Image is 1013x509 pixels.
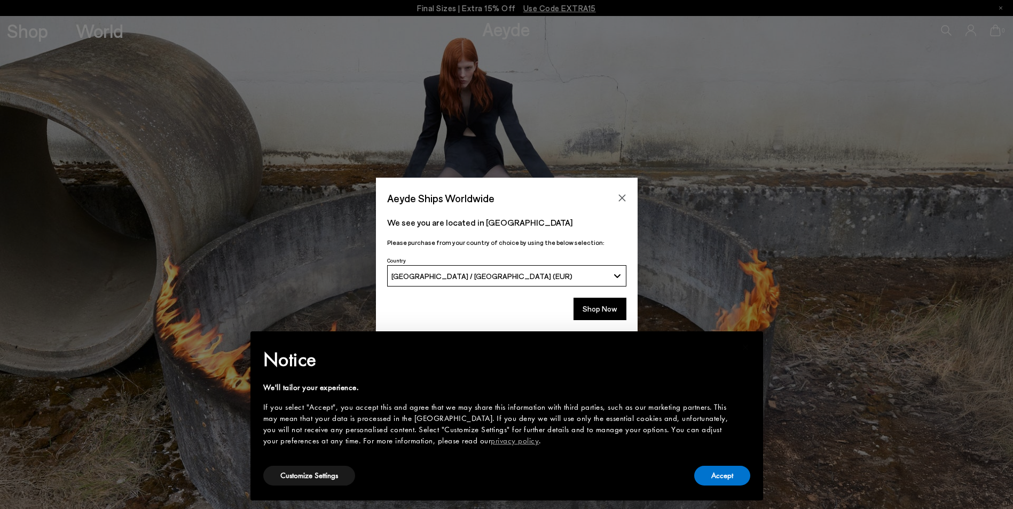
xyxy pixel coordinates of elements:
button: Close this notice [733,335,759,360]
button: Accept [694,466,750,486]
div: We'll tailor your experience. [263,382,733,393]
h2: Notice [263,346,733,373]
p: We see you are located in [GEOGRAPHIC_DATA] [387,216,626,229]
p: Please purchase from your country of choice by using the below selection: [387,237,626,248]
span: [GEOGRAPHIC_DATA] / [GEOGRAPHIC_DATA] (EUR) [391,272,572,281]
span: Country [387,257,406,264]
a: privacy policy [491,435,539,446]
button: Shop Now [574,298,626,320]
span: Aeyde Ships Worldwide [387,189,494,208]
button: Close [614,190,630,206]
button: Customize Settings [263,466,355,486]
div: If you select "Accept", you accept this and agree that we may share this information with third p... [263,402,733,447]
span: × [742,339,749,355]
